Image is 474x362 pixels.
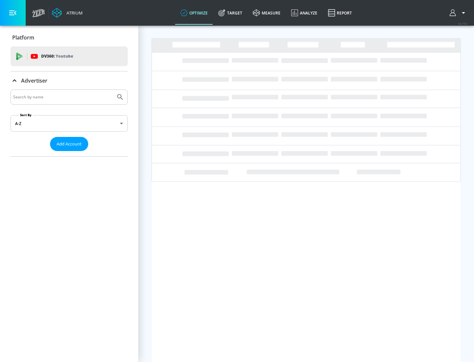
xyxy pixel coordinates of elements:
a: measure [248,1,286,25]
button: Add Account [50,137,88,151]
div: Atrium [64,10,83,16]
nav: list of Advertiser [11,151,128,156]
a: Analyze [286,1,323,25]
div: DV360: Youtube [11,46,128,66]
div: Advertiser [11,71,128,90]
p: DV360: [41,53,73,60]
label: Sort By [19,113,33,117]
div: Advertiser [11,90,128,156]
span: Add Account [57,140,82,148]
div: A-Z [11,115,128,132]
p: Youtube [56,53,73,60]
a: Atrium [52,8,83,18]
a: Target [213,1,248,25]
span: v 4.19.0 [458,22,467,25]
a: optimize [175,1,213,25]
p: Advertiser [21,77,47,84]
div: Platform [11,28,128,47]
input: Search by name [13,93,113,101]
a: Report [323,1,357,25]
p: Platform [12,34,34,41]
